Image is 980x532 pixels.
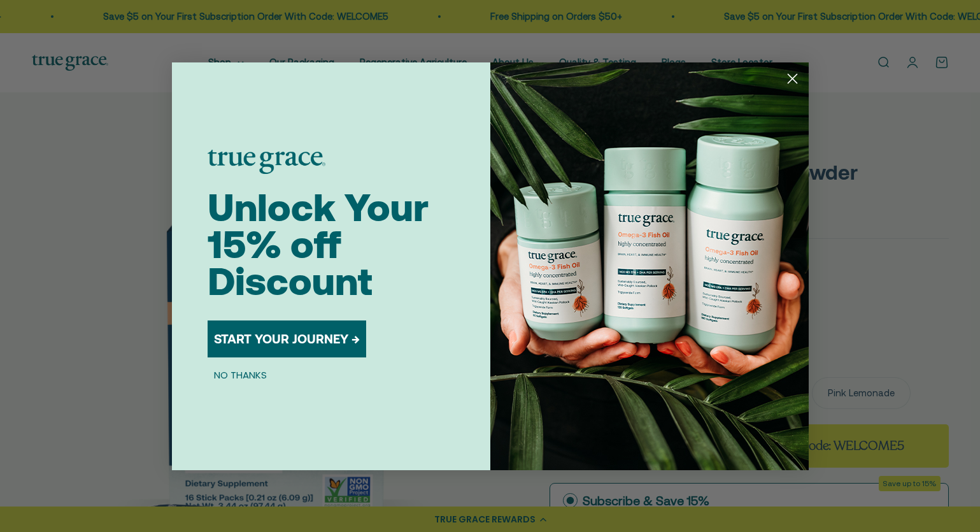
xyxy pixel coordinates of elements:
[208,150,325,174] img: logo placeholder
[208,320,366,357] button: START YOUR JOURNEY →
[490,62,809,470] img: 098727d5-50f8-4f9b-9554-844bb8da1403.jpeg
[208,368,273,383] button: NO THANKS
[781,68,804,90] button: Close dialog
[208,185,429,303] span: Unlock Your 15% off Discount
